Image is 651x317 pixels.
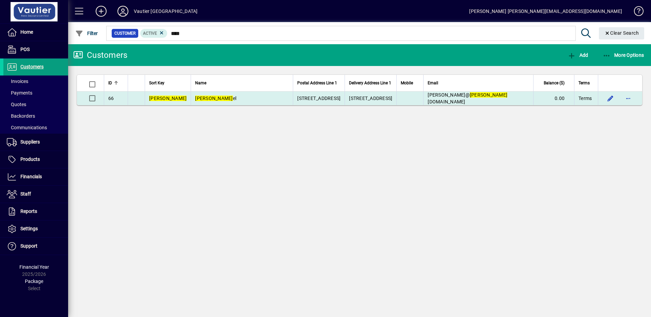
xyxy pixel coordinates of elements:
span: Active [143,31,157,36]
a: Settings [3,220,68,237]
span: [PERSON_NAME]@ [DOMAIN_NAME] [428,92,507,104]
div: Balance ($) [538,79,571,87]
span: Mobile [401,79,413,87]
span: Support [20,243,37,249]
span: Package [25,279,43,284]
div: Customers [73,50,127,61]
mat-chip: Activation Status: Active [140,29,168,38]
a: Home [3,24,68,41]
span: Reports [20,208,37,214]
div: [PERSON_NAME] [PERSON_NAME][EMAIL_ADDRESS][DOMAIN_NAME] [469,6,622,17]
em: [PERSON_NAME] [195,96,233,101]
button: More options [623,93,634,104]
button: Add [566,49,590,61]
a: Reports [3,203,68,220]
span: Quotes [7,102,26,107]
a: Suppliers [3,134,68,151]
a: POS [3,41,68,58]
span: Name [195,79,206,87]
span: More Options [603,52,644,58]
div: Email [428,79,529,87]
a: Knowledge Base [629,1,642,23]
div: ID [108,79,124,87]
span: Postal Address Line 1 [297,79,337,87]
a: Support [3,238,68,255]
span: el [195,96,236,101]
span: Home [20,29,33,35]
a: Products [3,151,68,168]
span: Invoices [7,79,28,84]
span: Suppliers [20,139,40,145]
a: Invoices [3,76,68,87]
span: Add [568,52,588,58]
em: [PERSON_NAME] [149,96,187,101]
button: More Options [601,49,646,61]
span: Products [20,156,40,162]
span: Delivery Address Line 1 [349,79,391,87]
a: Backorders [3,110,68,122]
div: Vautier [GEOGRAPHIC_DATA] [134,6,197,17]
a: Communications [3,122,68,133]
button: Add [90,5,112,17]
span: Terms [578,79,590,87]
span: Terms [578,95,592,102]
div: Name [195,79,289,87]
span: Payments [7,90,32,96]
span: Balance ($) [544,79,565,87]
span: Email [428,79,438,87]
button: Clear [599,27,645,39]
span: Sort Key [149,79,164,87]
span: Financial Year [19,264,49,270]
a: Financials [3,168,68,185]
span: 66 [108,96,114,101]
button: Edit [605,93,616,104]
span: Financials [20,174,42,179]
span: Backorders [7,113,35,119]
span: [STREET_ADDRESS] [297,96,340,101]
div: Mobile [401,79,419,87]
span: Staff [20,191,31,197]
button: Filter [74,27,100,39]
span: Settings [20,226,38,231]
td: 0.00 [533,91,574,105]
button: Profile [112,5,134,17]
span: ID [108,79,112,87]
a: Payments [3,87,68,99]
span: POS [20,47,30,52]
span: Communications [7,125,47,130]
em: [PERSON_NAME] [470,92,507,98]
a: Staff [3,186,68,203]
span: Clear Search [604,30,639,36]
a: Quotes [3,99,68,110]
span: Customer [114,30,136,37]
span: [STREET_ADDRESS] [349,96,392,101]
span: Filter [75,31,98,36]
span: Customers [20,64,44,69]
